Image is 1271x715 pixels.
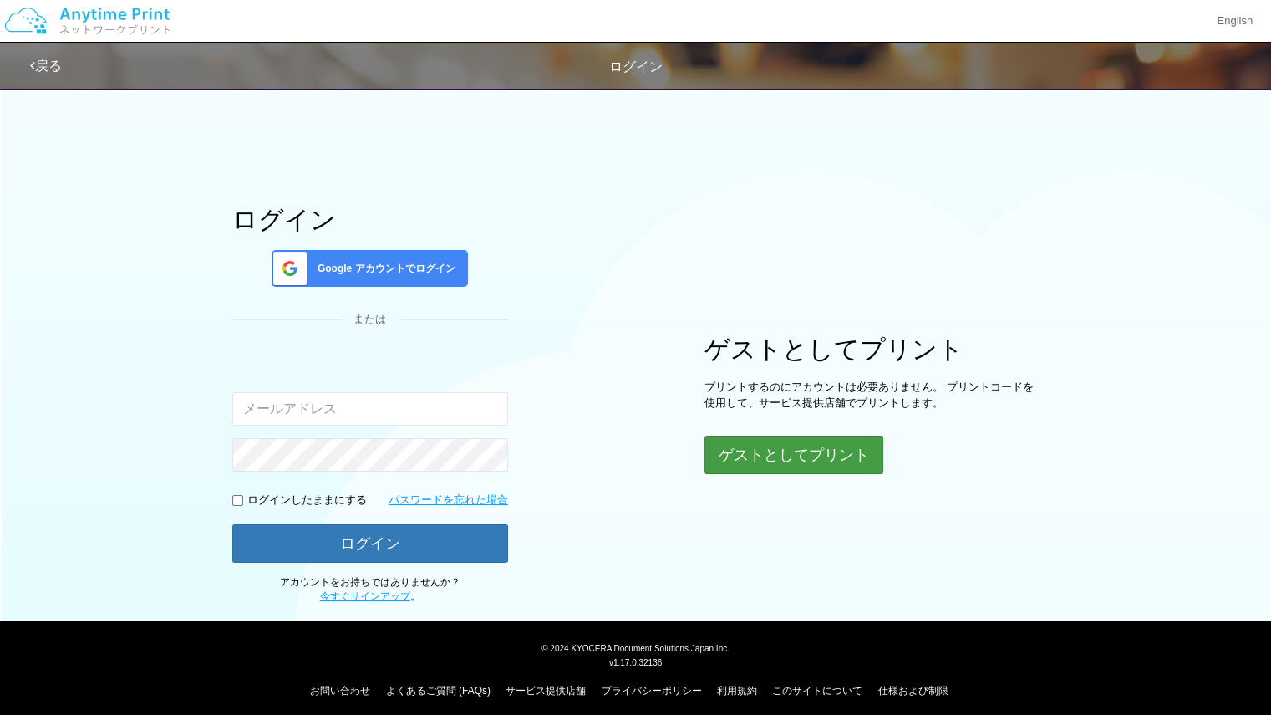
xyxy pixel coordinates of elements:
[602,685,702,697] a: プライバシーポリシー
[704,335,1039,363] h1: ゲストとしてプリント
[232,312,508,328] div: または
[30,59,62,73] a: 戻る
[232,575,508,604] p: アカウントをお持ちではありませんか？
[320,590,410,602] a: 今すぐサインアップ
[704,436,883,474] button: ゲストとしてプリント
[311,262,455,276] span: Google アカウントでログイン
[389,493,508,508] a: パスワードを忘れた場合
[310,685,370,697] a: お問い合わせ
[320,590,420,602] span: 。
[232,392,508,426] input: メールアドレス
[506,685,586,697] a: サービス提供店舗
[609,59,663,74] span: ログイン
[232,206,508,233] h1: ログイン
[609,657,662,667] span: v1.17.0.32136
[386,685,491,697] a: よくあるご質問 (FAQs)
[717,685,757,697] a: 利用規約
[772,685,862,697] a: このサイトについて
[541,642,730,653] span: © 2024 KYOCERA Document Solutions Japan Inc.
[247,493,367,508] p: ログインしたままにする
[704,380,1039,411] p: プリントするのにアカウントは必要ありません。 プリントコードを使用して、サービス提供店舗でプリントします。
[878,685,948,697] a: 仕様および制限
[232,524,508,563] button: ログイン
